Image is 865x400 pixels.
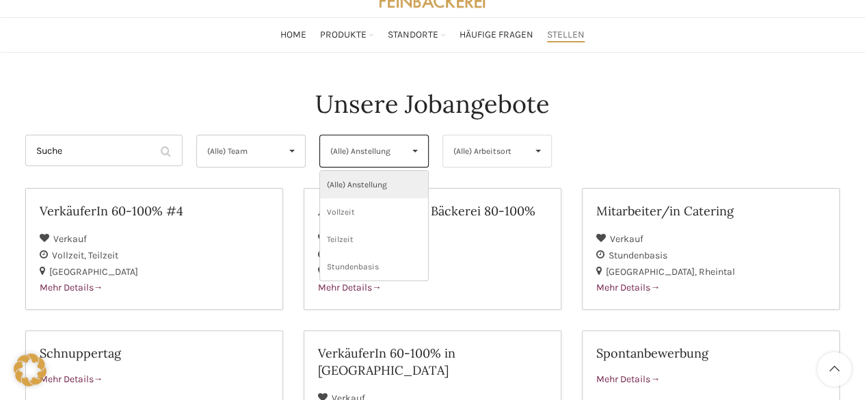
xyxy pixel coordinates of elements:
a: Mitarbeiter/in Catering Verkauf Stundenbasis [GEOGRAPHIC_DATA] Rheintal Mehr Details [582,188,840,310]
span: ▾ [402,135,428,167]
span: Teilzeit [88,250,118,261]
li: Stundenbasis [320,253,428,280]
a: Stellen [547,21,585,49]
span: (Alle) Anstellung [330,135,395,167]
span: ▾ [279,135,305,167]
span: (Alle) Team [207,135,272,167]
span: [GEOGRAPHIC_DATA] [49,266,138,278]
h4: Unsere Jobangebote [315,87,550,121]
a: Häufige Fragen [460,21,533,49]
span: Verkauf [610,233,643,245]
span: Mehr Details [596,282,660,293]
span: Rheintal [699,266,735,278]
span: Vollzeit [52,250,88,261]
span: Standorte [388,29,438,42]
h2: Schnuppertag [40,345,269,362]
span: Mehr Details [40,282,103,293]
h2: VerkäuferIn 60-100% #4 [40,202,269,219]
span: (Alle) Arbeitsort [453,135,518,167]
h2: VerkäuferIn 60-100% in [GEOGRAPHIC_DATA] [318,345,547,379]
a: Produkte [320,21,374,49]
li: (Alle) Anstellung [320,171,428,198]
a: Scroll to top button [817,352,851,386]
span: Produkte [320,29,367,42]
h2: Abteilungsleiter/in Bäckerei 80-100% [318,202,547,219]
span: Stellen [547,29,585,42]
span: Mehr Details [596,373,660,385]
span: Home [280,29,306,42]
span: [GEOGRAPHIC_DATA] [606,266,699,278]
a: Home [280,21,306,49]
h2: Mitarbeiter/in Catering [596,202,825,219]
a: Standorte [388,21,446,49]
a: VerkäuferIn 60-100% #4 Verkauf Vollzeit Teilzeit [GEOGRAPHIC_DATA] Mehr Details [25,188,283,310]
input: Suche [25,135,183,166]
span: Häufige Fragen [460,29,533,42]
div: Main navigation [18,21,847,49]
span: Verkauf [53,233,87,245]
a: Abteilungsleiter/in Bäckerei 80-100% Bäckerei Vollzeit Teilzeit [GEOGRAPHIC_DATA] Mehr Details [304,188,561,310]
span: ▾ [525,135,551,167]
h2: Spontanbewerbung [596,345,825,362]
span: Stundenbasis [609,250,667,261]
span: Mehr Details [318,282,382,293]
li: Teilzeit [320,226,428,253]
li: Vollzeit [320,198,428,226]
span: Mehr Details [40,373,103,385]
